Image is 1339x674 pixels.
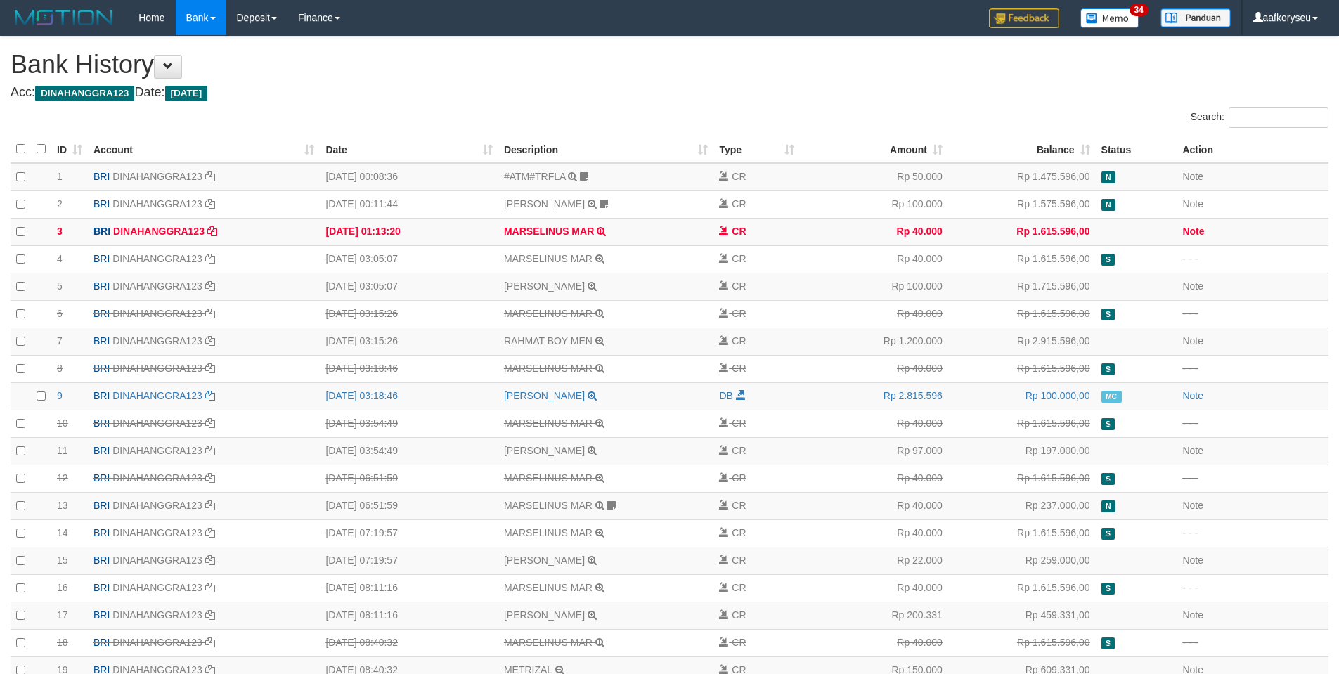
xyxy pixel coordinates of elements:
[732,445,746,456] span: CR
[320,163,498,191] td: [DATE] 00:08:36
[732,472,746,484] span: CR
[1191,107,1328,128] label: Search:
[800,190,948,218] td: Rp 100.000
[800,300,948,328] td: Rp 40.000
[57,445,68,456] span: 11
[504,253,593,264] a: MARSELINUS MAR
[11,7,117,28] img: MOTION_logo.png
[1177,245,1328,273] td: - - -
[732,637,746,648] span: CR
[732,363,746,374] span: CR
[948,519,1096,547] td: Rp 1.615.596,00
[112,637,202,648] a: DINAHANGGRA123
[112,609,202,621] a: DINAHANGGRA123
[57,335,63,346] span: 7
[504,582,593,593] a: MARSELINUS MAR
[800,136,948,163] th: Amount: activate to sort column ascending
[1177,136,1328,163] th: Action
[205,253,215,264] a: Copy DINAHANGGRA123 to clipboard
[93,308,110,319] span: BRI
[732,417,746,429] span: CR
[320,492,498,519] td: [DATE] 06:51:59
[57,527,68,538] span: 14
[1101,528,1115,540] span: Duplicate/Skipped
[320,410,498,437] td: [DATE] 03:54:49
[948,245,1096,273] td: Rp 1.615.596,00
[1101,391,1122,403] span: Manually Checked by: aafdiann
[205,500,215,511] a: Copy DINAHANGGRA123 to clipboard
[800,328,948,355] td: Rp 1.200.000
[800,355,948,382] td: Rp 40.000
[1101,199,1115,211] span: Has Note
[112,171,202,182] a: DINAHANGGRA123
[948,218,1096,245] td: Rp 1.615.596,00
[205,390,215,401] a: Copy DINAHANGGRA123 to clipboard
[112,417,202,429] a: DINAHANGGRA123
[1177,355,1328,382] td: - - -
[948,602,1096,629] td: Rp 459.331,00
[732,555,746,566] span: CR
[93,472,110,484] span: BRI
[1101,309,1115,320] span: Duplicate/Skipped
[320,300,498,328] td: [DATE] 03:15:26
[800,574,948,602] td: Rp 40.000
[948,136,1096,163] th: Balance: activate to sort column ascending
[732,226,746,237] span: CR
[948,492,1096,519] td: Rp 237.000,00
[165,86,208,101] span: [DATE]
[732,500,746,511] span: CR
[93,390,110,401] span: BRI
[1182,280,1203,292] a: Note
[1101,583,1115,595] span: Duplicate/Skipped
[205,280,215,292] a: Copy DINAHANGGRA123 to clipboard
[205,472,215,484] a: Copy DINAHANGGRA123 to clipboard
[320,574,498,602] td: [DATE] 08:11:16
[504,363,593,374] a: MARSELINUS MAR
[93,500,110,511] span: BRI
[51,136,88,163] th: ID: activate to sort column ascending
[112,198,202,209] a: DINAHANGGRA123
[1177,629,1328,656] td: - - -
[1182,500,1203,511] a: Note
[112,308,202,319] a: DINAHANGGRA123
[989,8,1059,28] img: Feedback.jpg
[93,417,110,429] span: BRI
[732,527,746,538] span: CR
[948,547,1096,574] td: Rp 259.000,00
[205,417,215,429] a: Copy DINAHANGGRA123 to clipboard
[57,609,68,621] span: 17
[93,527,110,538] span: BRI
[35,86,134,101] span: DINAHANGGRA123
[800,519,948,547] td: Rp 40.000
[57,226,63,237] span: 3
[800,602,948,629] td: Rp 200.331
[57,390,63,401] span: 9
[732,308,746,319] span: CR
[93,363,110,374] span: BRI
[320,328,498,355] td: [DATE] 03:15:26
[800,245,948,273] td: Rp 40.000
[732,280,746,292] span: CR
[57,637,68,648] span: 18
[320,602,498,629] td: [DATE] 08:11:16
[1101,637,1115,649] span: Duplicate/Skipped
[320,245,498,273] td: [DATE] 03:05:07
[948,190,1096,218] td: Rp 1.575.596,00
[948,300,1096,328] td: Rp 1.615.596,00
[504,335,593,346] a: RAHMAT BOY MEN
[1177,300,1328,328] td: - - -
[1101,473,1115,485] span: Duplicate/Skipped
[732,253,746,264] span: CR
[1182,171,1203,182] a: Note
[498,136,713,163] th: Description: activate to sort column ascending
[504,390,585,401] a: [PERSON_NAME]
[320,519,498,547] td: [DATE] 07:19:57
[205,555,215,566] a: Copy DINAHANGGRA123 to clipboard
[112,280,202,292] a: DINAHANGGRA123
[504,472,593,484] a: MARSELINUS MAR
[800,382,948,410] td: Rp 2.815.596
[1182,335,1203,346] a: Note
[112,500,202,511] a: DINAHANGGRA123
[320,547,498,574] td: [DATE] 07:19:57
[732,171,746,182] span: CR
